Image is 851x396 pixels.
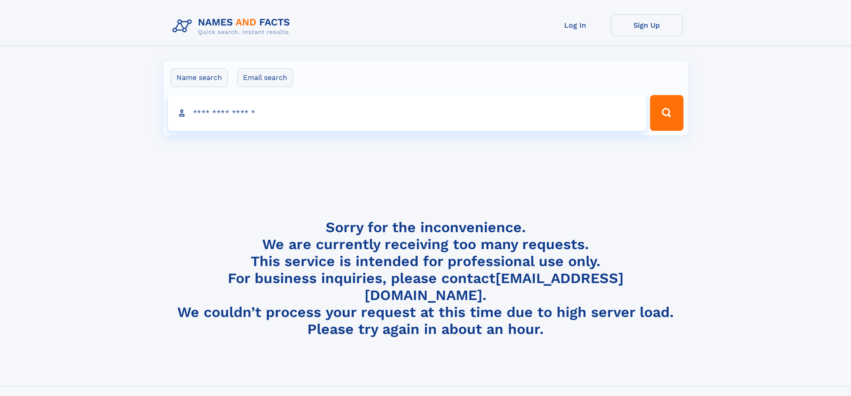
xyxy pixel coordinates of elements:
[169,14,298,38] img: Logo Names and Facts
[611,14,683,36] a: Sign Up
[540,14,611,36] a: Log In
[365,270,624,304] a: [EMAIL_ADDRESS][DOMAIN_NAME]
[650,95,683,131] button: Search Button
[168,95,646,131] input: search input
[237,68,293,87] label: Email search
[171,68,228,87] label: Name search
[169,219,683,338] h4: Sorry for the inconvenience. We are currently receiving too many requests. This service is intend...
